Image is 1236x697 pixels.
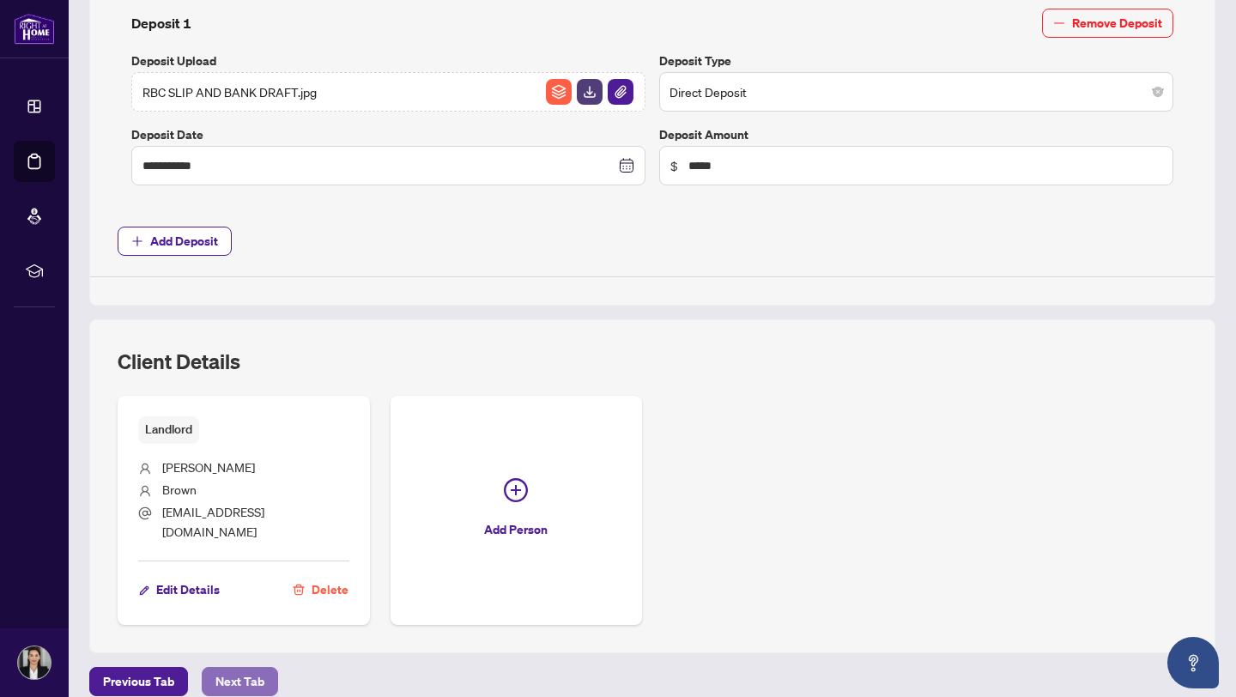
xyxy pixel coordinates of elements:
[142,82,317,101] span: RBC SLIP AND BANK DRAFT.jpg
[131,52,645,70] label: Deposit Upload
[607,78,634,106] button: File Attachement
[1042,9,1173,38] button: Remove Deposit
[546,79,572,105] img: File Archive
[391,396,643,625] button: Add Person
[577,79,603,105] img: File Download
[138,416,199,443] span: Landlord
[1167,637,1219,688] button: Open asap
[156,576,220,603] span: Edit Details
[131,125,645,144] label: Deposit Date
[131,235,143,247] span: plus
[484,516,548,543] span: Add Person
[162,504,264,539] span: [EMAIL_ADDRESS][DOMAIN_NAME]
[670,156,678,175] span: $
[202,667,278,696] button: Next Tab
[89,667,188,696] button: Previous Tab
[215,668,264,695] span: Next Tab
[545,78,573,106] button: File Archive
[1072,9,1162,37] span: Remove Deposit
[292,575,349,604] button: Delete
[103,668,174,695] span: Previous Tab
[162,459,255,475] span: [PERSON_NAME]
[18,646,51,679] img: Profile Icon
[118,227,232,256] button: Add Deposit
[1153,87,1163,97] span: close-circle
[162,482,197,497] span: Brown
[131,72,645,112] span: RBC SLIP AND BANK DRAFT.jpgFile ArchiveFile DownloadFile Attachement
[312,576,348,603] span: Delete
[504,478,528,502] span: plus-circle
[14,13,55,45] img: logo
[608,79,633,105] img: File Attachement
[118,348,240,375] h2: Client Details
[659,125,1173,144] label: Deposit Amount
[150,227,218,255] span: Add Deposit
[669,76,1163,108] span: Direct Deposit
[1053,17,1065,29] span: minus
[131,13,191,33] h4: Deposit 1
[576,78,603,106] button: File Download
[659,52,1173,70] label: Deposit Type
[138,575,221,604] button: Edit Details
